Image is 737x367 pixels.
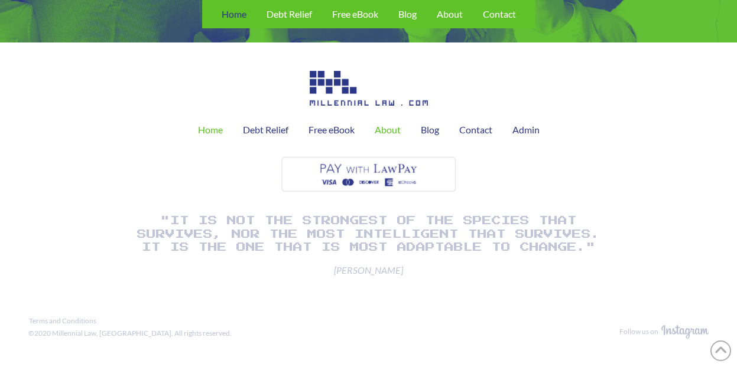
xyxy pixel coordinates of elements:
[483,9,516,19] span: Contact
[398,9,417,19] span: Blog
[375,125,401,135] span: About
[243,125,288,135] span: Debt Relief
[233,115,298,145] a: Debt Relief
[188,115,233,145] a: Home
[28,329,232,339] div: ©2020 Millennial Law, [GEOGRAPHIC_DATA]. All rights reserved.
[411,115,449,145] a: Blog
[132,264,605,277] span: [PERSON_NAME]
[710,340,731,361] a: Back to Top
[279,154,459,195] img: Image
[198,125,223,135] span: Home
[267,9,312,19] span: Debt Relief
[619,327,658,337] div: Follow us on
[222,9,246,19] span: Home
[459,125,492,135] span: Contact
[365,115,411,145] a: About
[309,125,355,135] span: Free eBook
[502,115,550,145] a: Admin
[332,9,378,19] span: Free eBook
[132,214,605,254] h1: "It is not the strongest of the species that survives, nor the most intelligent that survives. It...
[449,115,502,145] a: Contact
[421,125,439,135] span: Blog
[29,317,96,325] span: Terms and Conditions
[661,325,709,339] img: Image
[298,115,365,145] a: Free eBook
[437,9,463,19] span: About
[26,314,99,327] a: Terms and Conditions
[512,125,540,135] span: Admin
[310,71,428,106] img: Image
